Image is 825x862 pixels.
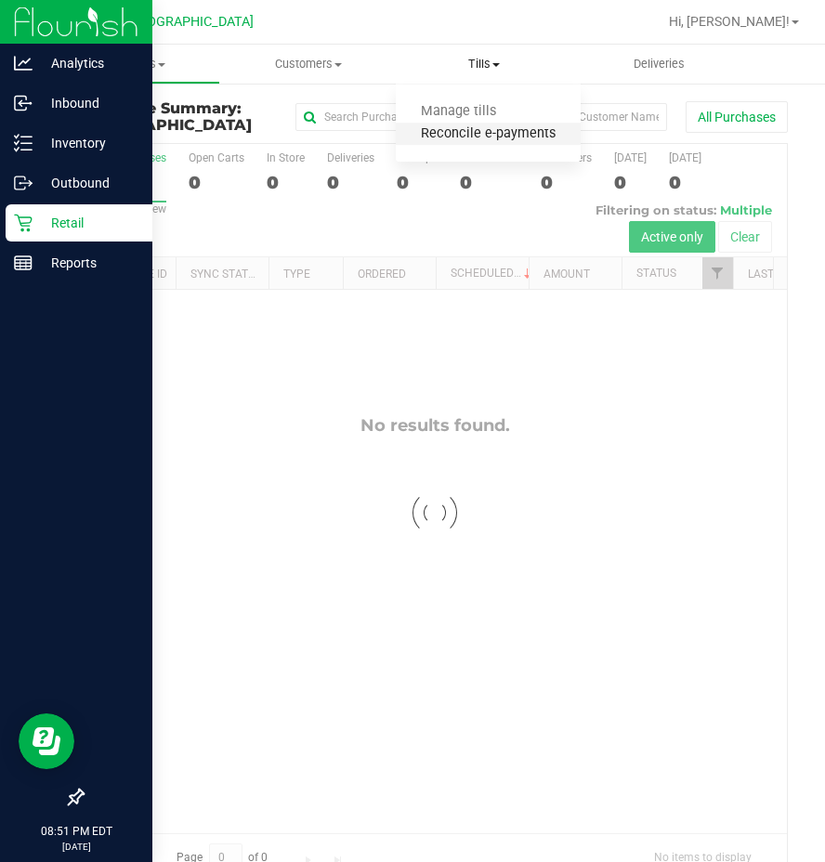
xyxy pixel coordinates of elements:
[295,103,667,131] input: Search Purchase ID, Original ID, State Registry ID or Customer Name...
[33,212,144,234] p: Retail
[686,101,788,133] button: All Purchases
[14,54,33,72] inline-svg: Analytics
[396,45,571,84] a: Tills Manage tills Reconcile e-payments
[669,14,790,29] span: Hi, [PERSON_NAME]!
[14,94,33,112] inline-svg: Inbound
[19,713,74,769] iframe: Resource center
[82,116,252,134] span: [GEOGRAPHIC_DATA]
[220,45,396,84] a: Customers
[33,52,144,74] p: Analytics
[14,174,33,192] inline-svg: Outbound
[14,134,33,152] inline-svg: Inventory
[8,823,144,840] p: 08:51 PM EDT
[396,56,571,72] span: Tills
[396,104,521,120] span: Manage tills
[33,132,144,154] p: Inventory
[33,172,144,194] p: Outbound
[33,92,144,114] p: Inbound
[609,56,710,72] span: Deliveries
[82,100,295,133] h3: Purchase Summary:
[8,840,144,854] p: [DATE]
[14,214,33,232] inline-svg: Retail
[221,56,395,72] span: Customers
[126,14,254,30] span: [GEOGRAPHIC_DATA]
[571,45,747,84] a: Deliveries
[396,126,581,142] span: Reconcile e-payments
[14,254,33,272] inline-svg: Reports
[33,252,144,274] p: Reports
